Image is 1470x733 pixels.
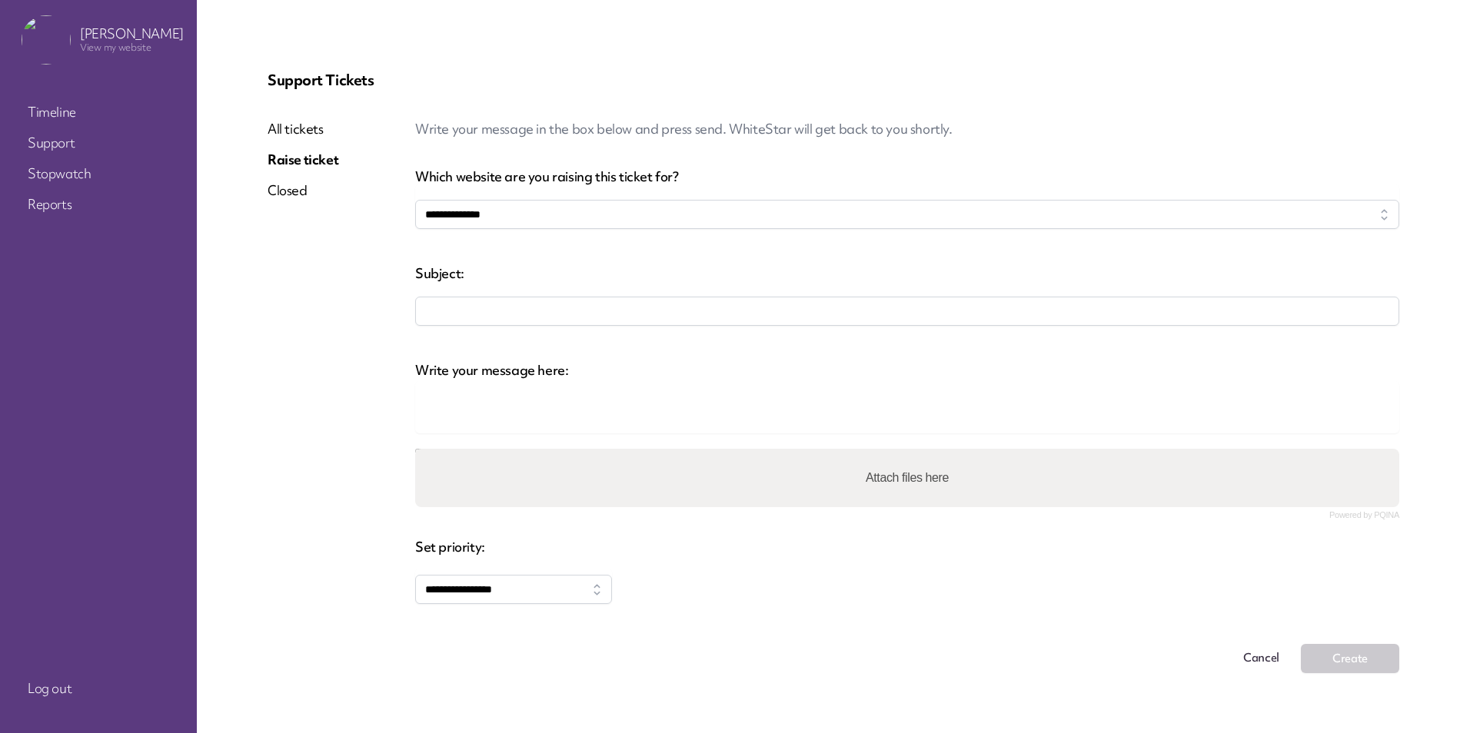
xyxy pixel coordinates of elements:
p: Write your message in the box below and press send. WhiteStar will get back to you shortly. [415,120,1399,138]
a: View my website [80,41,151,54]
p: Set priority: [415,538,1399,556]
button: Create [1301,644,1399,673]
a: Support [22,129,175,157]
label: Attach files here [860,463,955,493]
a: All tickets [268,120,338,138]
p: Support Tickets [268,71,1399,89]
label: Subject: [415,260,1399,281]
a: Raise ticket [268,151,338,169]
a: Reports [22,191,175,218]
a: Powered by PQINA [1329,512,1399,519]
a: Stopwatch [22,160,175,187]
a: Timeline [22,98,175,126]
p: [PERSON_NAME] [80,26,184,41]
button: Cancel [1231,644,1292,672]
a: Log out [22,675,175,702]
a: Closed [268,181,338,200]
a: Cancel [1231,644,1292,673]
label: Which website are you raising this ticket for? [415,169,1399,184]
label: Write your message here: [415,357,1399,378]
